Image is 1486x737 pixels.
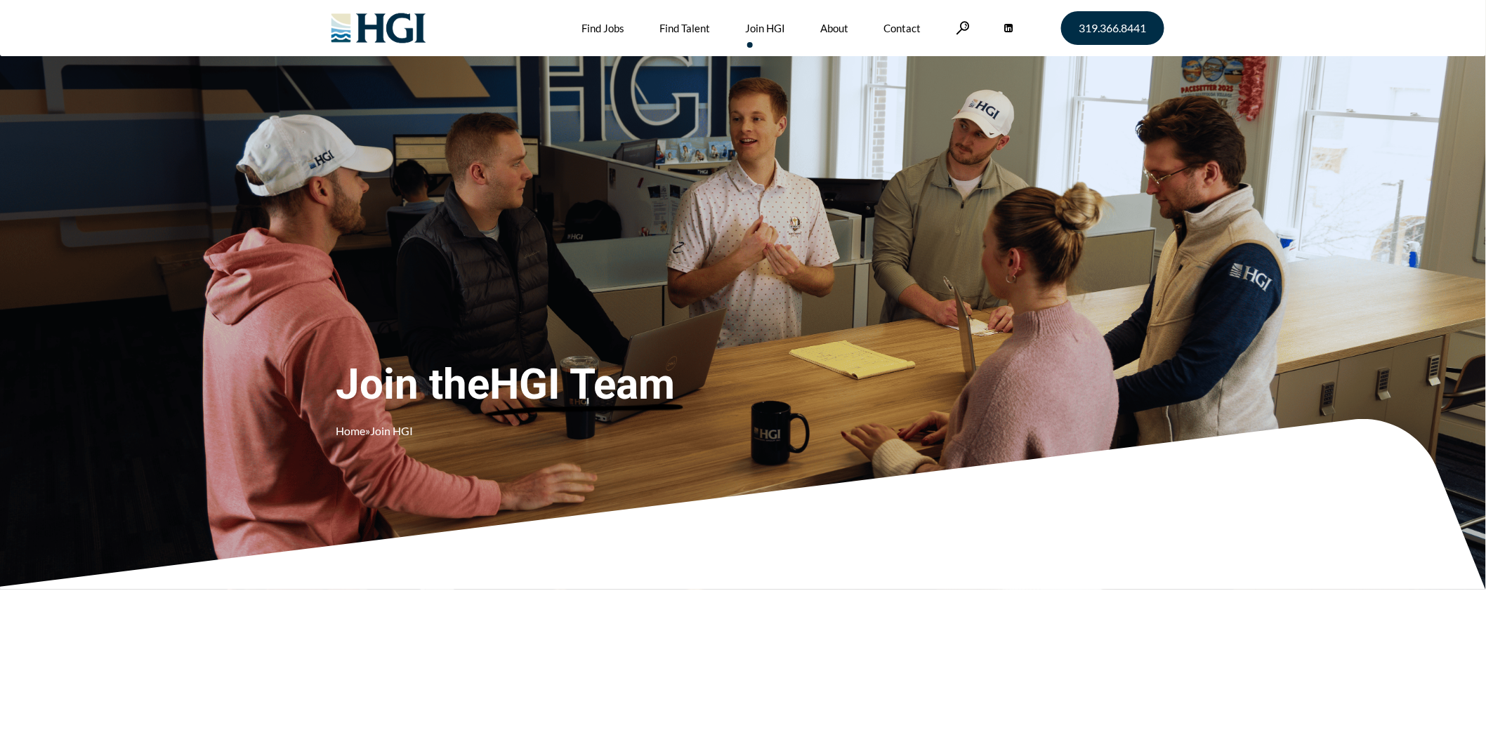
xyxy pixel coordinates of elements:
[370,424,413,437] span: Join HGI
[336,424,413,437] span: »
[336,424,365,437] a: Home
[1079,22,1147,34] span: 319.366.8441
[1061,11,1164,45] a: 319.366.8441
[336,359,787,410] span: Join the
[489,359,675,410] u: HGI Team
[956,21,971,34] a: Search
